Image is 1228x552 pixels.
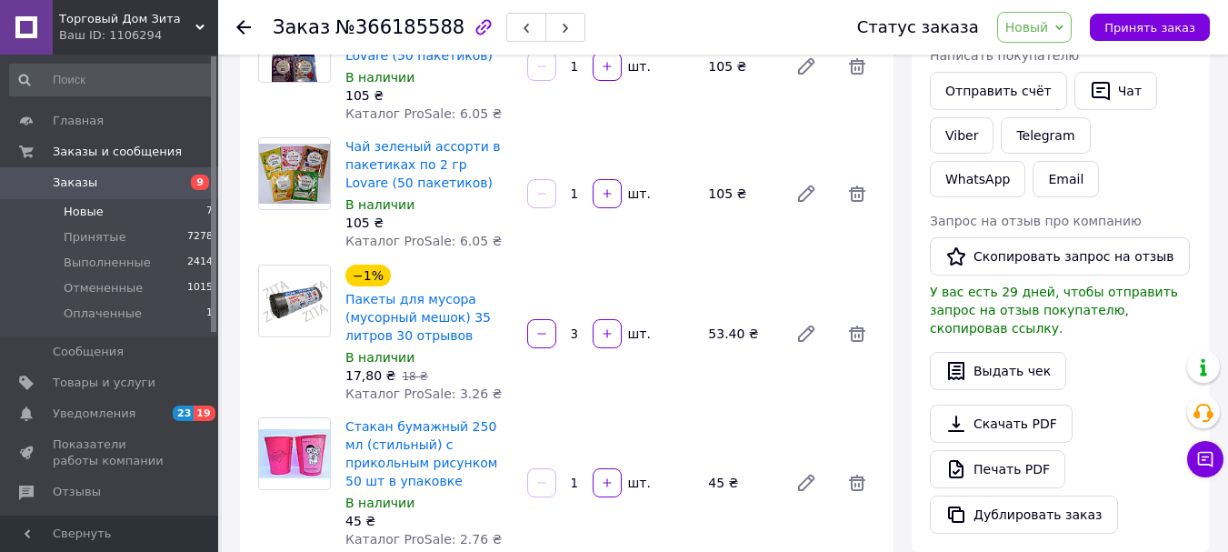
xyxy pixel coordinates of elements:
[59,11,195,27] span: Торговый Дом Зита
[273,16,330,38] span: Заказ
[930,450,1065,488] a: Печать PDF
[335,16,464,38] span: №366185588
[345,386,502,401] span: Каталог ProSale: 3.26 ₴
[930,214,1142,228] span: Запрос на отзыв про компанию
[187,229,213,246] span: 7278
[206,204,213,220] span: 7
[345,532,502,547] span: Каталог ProSale: 2.76 ₴
[839,176,875,212] span: Удалить
[839,316,875,352] span: Удалить
[930,48,1079,63] span: Написать покупателю
[701,181,781,206] div: 105 ₴
[345,350,414,365] span: В наличии
[930,405,1073,443] a: Скачать PDF
[64,280,143,296] span: Отмененные
[788,465,824,501] a: Редактировать
[53,406,135,422] span: Уведомления
[1074,72,1157,110] button: Чат
[624,325,653,343] div: шт.
[53,344,124,360] span: Сообщения
[624,57,653,75] div: шт.
[701,54,781,79] div: 105 ₴
[839,48,875,85] span: Удалить
[624,185,653,203] div: шт.
[191,175,209,190] span: 9
[345,86,513,105] div: 105 ₴
[788,48,824,85] a: Редактировать
[236,18,251,36] div: Вернуться назад
[345,496,414,510] span: В наличии
[345,419,497,488] a: Стакан бумажный 250 мл (стильный) с прикольным рисунком 50 шт в упаковке
[345,234,502,248] span: Каталог ProSale: 6.05 ₴
[64,306,142,322] span: Оплаченные
[59,27,218,44] div: Ваш ID: 1106294
[701,470,781,496] div: 45 ₴
[402,370,427,383] span: 18 ₴
[345,214,513,232] div: 105 ₴
[345,106,502,121] span: Каталог ProSale: 6.05 ₴
[345,368,395,383] span: 17,80 ₴
[930,117,993,154] a: Viber
[930,352,1066,390] button: Выдать чек
[345,139,500,190] a: Чай зеленый ассорти в пакетиках по 2 гр Lovare (50 пакетиков)
[930,496,1118,534] button: Дублировать заказ
[194,406,215,421] span: 19
[64,255,151,271] span: Выполненные
[1104,21,1195,35] span: Принять заказ
[1187,441,1223,477] button: Чат с покупателем
[1005,20,1049,35] span: Новый
[930,72,1067,110] button: Отправить счёт
[345,70,414,85] span: В наличии
[187,280,213,296] span: 1015
[930,237,1190,276] button: Скопировать запрос на отзыв
[64,204,104,220] span: Новые
[1090,14,1210,41] button: Принять заказ
[345,197,414,212] span: В наличии
[187,255,213,271] span: 2414
[64,229,126,246] span: Принятые
[624,474,653,492] div: шт.
[788,176,824,212] a: Редактировать
[173,406,194,421] span: 23
[857,18,979,36] div: Статус заказа
[839,465,875,501] span: Удалить
[53,175,97,191] span: Заказы
[259,429,330,478] img: Стакан бумажный 250 мл (стильный) с прикольным рисунком 50 шт в упаковке
[701,321,781,346] div: 53.40 ₴
[345,292,491,343] a: Пакеты для мусора (мусорный мешок) 35 литров 30 отрывов
[930,285,1178,336] span: У вас есть 29 дней, чтобы отправить запрос на отзыв покупателю, скопировав ссылку.
[1001,117,1090,154] a: Telegram
[259,144,330,205] img: Чай зеленый ассорти в пакетиках по 2 гр Lovare (50 пакетиков)
[345,512,513,530] div: 45 ₴
[53,113,104,129] span: Главная
[788,316,824,352] a: Редактировать
[53,437,168,469] span: Показатели работы компании
[9,64,215,96] input: Поиск
[345,265,391,286] div: −1%
[53,144,182,160] span: Заказы и сообщения
[206,306,213,322] span: 1
[930,161,1025,197] a: WhatsApp
[1033,161,1099,197] button: Email
[53,484,101,500] span: Отзывы
[259,278,330,325] img: Пакеты для мусора (мусорный мешок) 35 литров 30 отрывов
[53,375,155,391] span: Товары и услуги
